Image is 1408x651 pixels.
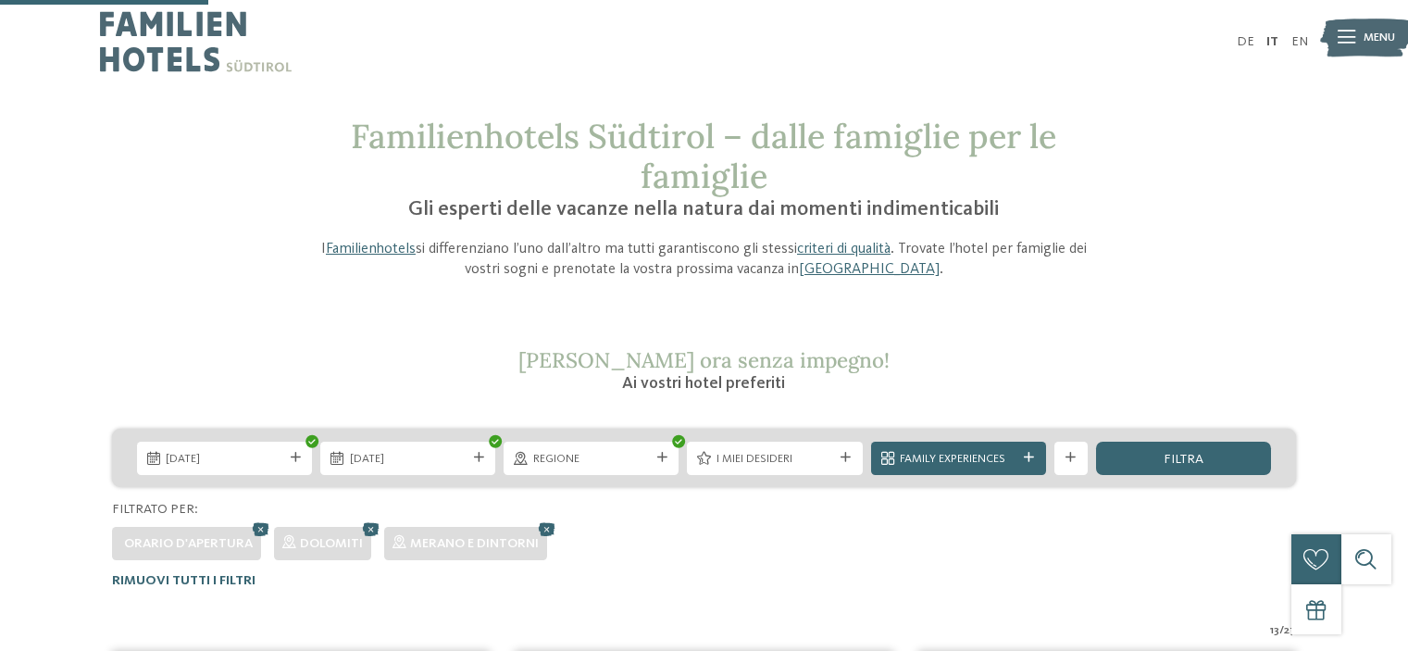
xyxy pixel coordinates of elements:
span: [DATE] [350,451,467,468]
span: / [1279,622,1284,639]
a: EN [1291,35,1308,48]
span: filtra [1164,453,1203,466]
span: Familienhotels Südtirol – dalle famiglie per le famiglie [351,115,1056,197]
a: Familienhotels [326,242,416,257]
span: [DATE] [166,451,282,468]
span: 27 [1284,622,1296,639]
a: IT [1266,35,1278,48]
a: criteri di qualità [797,242,891,257]
span: I miei desideri [716,451,833,468]
span: Ai vostri hotel preferiti [622,375,785,392]
a: DE [1237,35,1254,48]
span: Gli esperti delle vacanze nella natura dai momenti indimenticabili [408,199,999,219]
p: I si differenziano l’uno dall’altro ma tutti garantiscono gli stessi . Trovate l’hotel per famigl... [308,239,1101,281]
span: Orario d'apertura [124,537,253,550]
span: 13 [1270,622,1279,639]
span: [PERSON_NAME] ora senza impegno! [518,346,890,373]
span: Menu [1364,30,1395,46]
span: Rimuovi tutti i filtri [112,574,255,587]
a: [GEOGRAPHIC_DATA] [799,262,940,277]
span: Regione [533,451,650,468]
span: Dolomiti [300,537,363,550]
span: Family Experiences [900,451,1016,468]
span: Merano e dintorni [410,537,539,550]
span: Filtrato per: [112,503,198,516]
